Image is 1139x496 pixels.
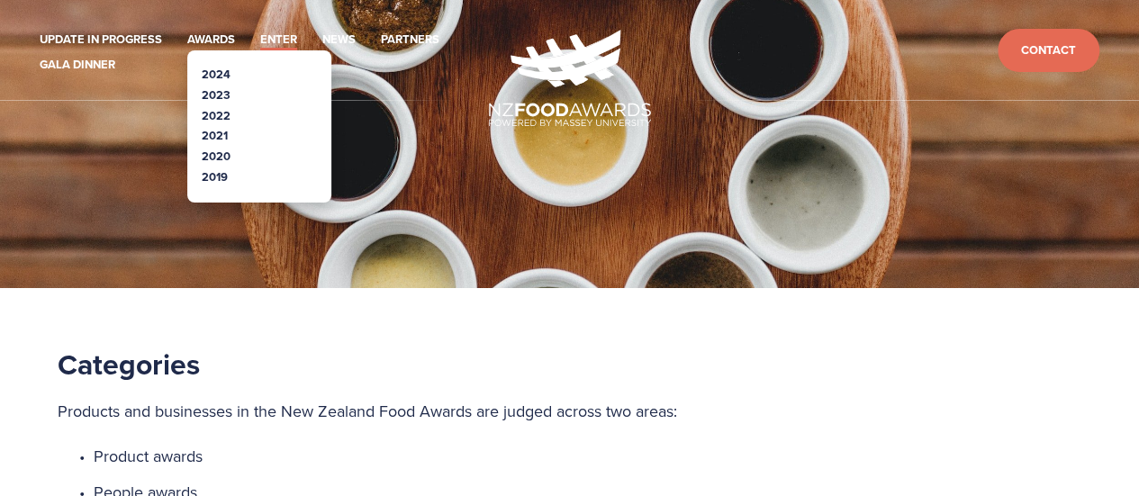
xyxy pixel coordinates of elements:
p: Product awards [94,442,1081,471]
a: Awards [187,30,235,50]
strong: Categories [58,343,200,385]
a: 2021 [202,127,228,144]
a: News [322,30,356,50]
a: 2019 [202,168,228,185]
a: 2022 [202,107,231,124]
a: Partners [381,30,439,50]
a: Contact [998,29,1099,73]
a: 2023 [202,86,231,104]
p: Products and businesses in the New Zealand Food Awards are judged across two areas: [58,397,1081,426]
a: Gala Dinner [40,55,115,76]
a: Update in Progress [40,30,162,50]
a: 2024 [202,66,231,83]
a: Enter [260,30,297,50]
a: 2020 [202,148,231,165]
